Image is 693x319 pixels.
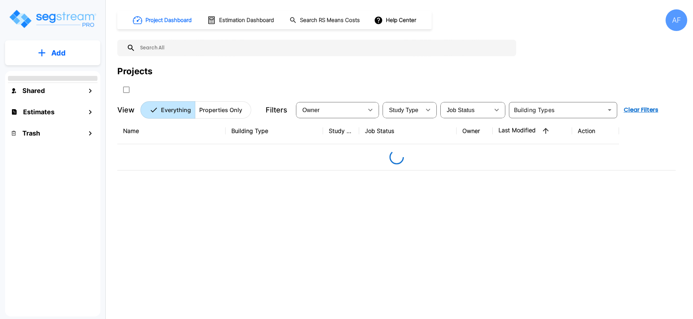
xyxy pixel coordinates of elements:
[145,16,192,25] h1: Project Dashboard
[493,118,572,144] th: Last Modified
[384,100,421,120] div: Select
[130,12,196,28] button: Project Dashboard
[140,101,251,119] div: Platform
[204,13,278,28] button: Estimation Dashboard
[389,107,418,113] span: Study Type
[117,65,152,78] div: Projects
[161,106,191,114] p: Everything
[8,9,97,29] img: Logo
[302,107,320,113] span: Owner
[372,13,419,27] button: Help Center
[226,118,323,144] th: Building Type
[300,16,360,25] h1: Search RS Means Costs
[219,16,274,25] h1: Estimation Dashboard
[287,13,364,27] button: Search RS Means Costs
[572,118,619,144] th: Action
[5,43,100,63] button: Add
[511,105,603,115] input: Building Types
[117,118,226,144] th: Name
[266,105,287,115] p: Filters
[359,118,457,144] th: Job Status
[23,107,55,117] h1: Estimates
[442,100,489,120] div: Select
[195,101,251,119] button: Properties Only
[605,105,615,115] button: Open
[135,40,513,56] input: Search All
[22,128,40,138] h1: Trash
[119,83,134,97] button: SelectAll
[323,118,359,144] th: Study Type
[297,100,363,120] div: Select
[457,118,493,144] th: Owner
[117,105,135,115] p: View
[51,48,66,58] p: Add
[22,86,45,96] h1: Shared
[140,101,195,119] button: Everything
[621,103,661,117] button: Clear Filters
[199,106,242,114] p: Properties Only
[447,107,475,113] span: Job Status
[666,9,687,31] div: AF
